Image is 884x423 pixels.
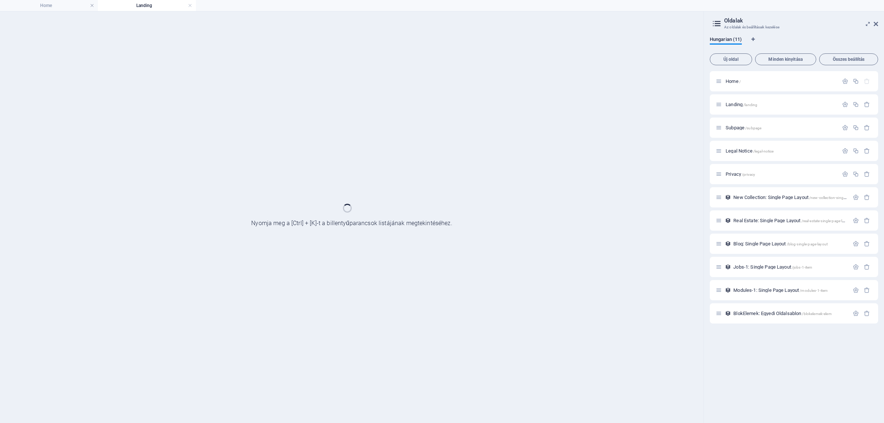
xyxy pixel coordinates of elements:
div: Eltávolítás [864,264,870,270]
div: Privacy/privacy [723,172,838,176]
span: /privacy [742,172,755,176]
span: Kattintson az oldal megnyitásához [726,125,761,130]
div: Megkettőzés [853,101,859,108]
span: /legal-notice [753,149,774,153]
span: Kattintson az oldal megnyitásához [733,287,828,293]
div: Beállítások [842,125,848,131]
div: Beállítások [853,241,859,247]
div: Beállítások [853,287,859,293]
span: Új oldal [713,57,749,62]
button: Összes beállítás [819,53,878,65]
span: Kattintson az oldal megnyitásához [726,78,741,84]
span: Minden kinyitása [758,57,813,62]
div: Megkettőzés [853,148,859,154]
div: A kezdőoldalt nem lehet törölni [864,78,870,84]
span: Kattintson az oldal megnyitásához [733,195,867,200]
button: Minden kinyitása [755,53,816,65]
div: Eltávolítás [864,287,870,293]
div: Ez a elrendezés mintaként szolgál minden elemhez (pl. egy blogbejegyzés) ebben a gyűjteményben. A... [725,264,731,270]
span: Hungarian (11) [710,35,742,45]
div: Beállítások [842,78,848,84]
span: Összes beállítás [822,57,875,62]
span: Kattintson az oldal megnyitásához [733,218,852,223]
div: Beállítások [853,217,859,224]
div: Subpage/subpage [723,125,838,130]
div: Eltávolítás [864,101,870,108]
div: Beállítások [853,264,859,270]
div: Megkettőzés [853,78,859,84]
h3: Az oldalak és beállításaik kezelése [724,24,863,31]
div: Beállítások [842,148,848,154]
span: /landing [743,103,757,107]
div: Megkettőzés [853,125,859,131]
div: Eltávolítás [864,171,870,177]
div: Beállítások [853,310,859,317]
div: Home/ [723,79,838,84]
span: /new-collection-single-page-layout [809,196,867,200]
div: Landing/landing [723,102,838,107]
span: /subpage [745,126,761,130]
span: Kattintson az oldal megnyitásához [726,148,773,154]
div: Eltávolítás [864,310,870,317]
div: Beállítások [853,194,859,200]
div: Beállítások [842,171,848,177]
span: / [739,80,741,84]
div: Blog: Single Page Layout/blog-single-page-layout [731,241,849,246]
div: BlokElemek: Egyedi Oldalsablon/blokelemek-elem [731,311,849,316]
h4: Landing [98,1,196,10]
div: Ez a elrendezés mintaként szolgál minden elemhez (pl. egy blogbejegyzés) ebben a gyűjteményben. A... [725,287,731,293]
span: /real-estate-single-page-layout [801,219,852,223]
div: Beállítások [842,101,848,108]
div: New Collection: Single Page Layout/new-collection-single-page-layout [731,195,849,200]
span: /blokelemek-elem [802,312,831,316]
div: Megkettőzés [853,171,859,177]
div: Nyelv fülek [710,36,878,50]
span: /jobs-1-item [792,265,813,269]
div: Ez a elrendezés mintaként szolgál minden elemhez (pl. egy blogbejegyzés) ebben a gyűjteményben. A... [725,217,731,224]
span: Kattintson az oldal megnyitásához [726,171,755,177]
div: Eltávolítás [864,148,870,154]
div: Legal Notice/legal-notice [723,148,838,153]
div: Eltávolítás [864,125,870,131]
div: Eltávolítás [864,217,870,224]
div: Ez a elrendezés mintaként szolgál minden elemhez (pl. egy blogbejegyzés) ebben a gyűjteményben. A... [725,310,731,317]
div: Jobs-1: Single Page Layout/jobs-1-item [731,265,849,269]
span: /modules-1-item [800,289,828,293]
span: Kattintson az oldal megnyitásához [733,311,831,316]
div: Eltávolítás [864,241,870,247]
div: Eltávolítás [864,194,870,200]
div: Real Estate: Single Page Layout/real-estate-single-page-layout [731,218,849,223]
span: Kattintson az oldal megnyitásához [726,102,757,107]
div: Modules-1: Single Page Layout/modules-1-item [731,288,849,293]
h2: Oldalak [724,17,878,24]
div: Ez a elrendezés mintaként szolgál minden elemhez (pl. egy blogbejegyzés) ebben a gyűjteményben. A... [725,194,731,200]
span: Kattintson az oldal megnyitásához [733,264,812,270]
div: Ez a elrendezés mintaként szolgál minden elemhez (pl. egy blogbejegyzés) ebben a gyűjteményben. A... [725,241,731,247]
button: Új oldal [710,53,752,65]
span: Kattintson az oldal megnyitásához [733,241,828,247]
span: /blog-single-page-layout [787,242,828,246]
